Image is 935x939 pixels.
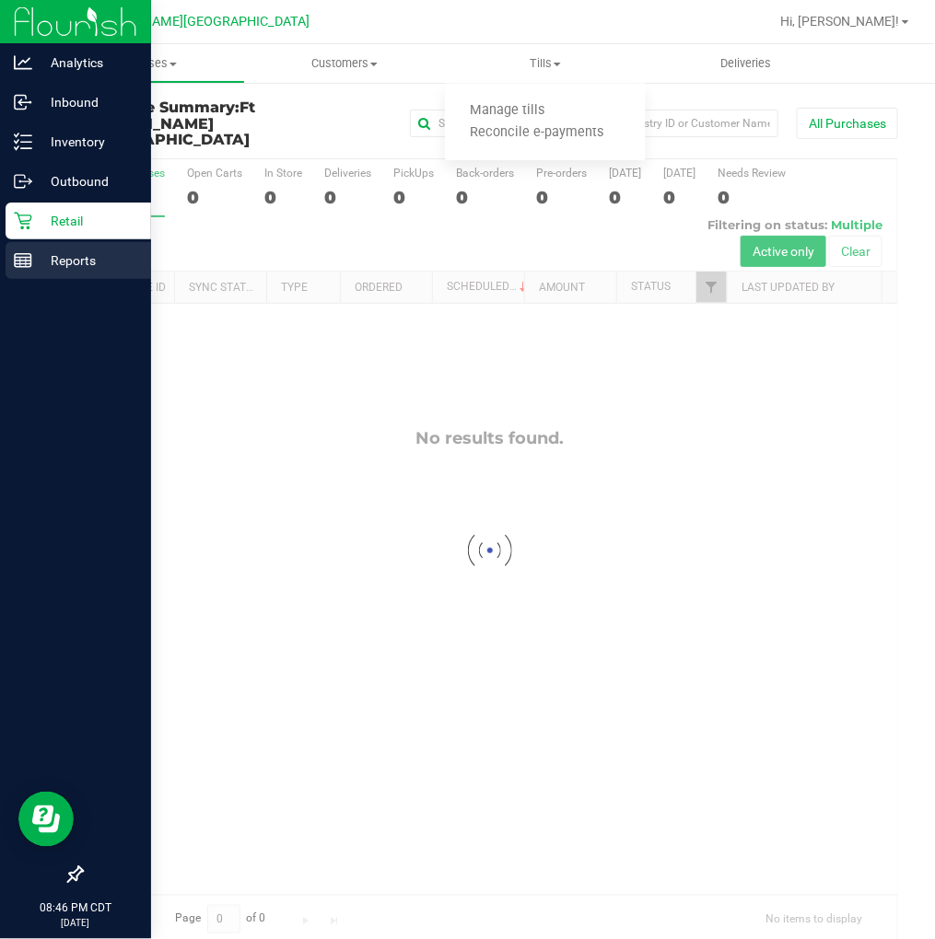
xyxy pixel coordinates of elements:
[445,55,646,72] span: Tills
[246,55,445,72] span: Customers
[32,249,143,272] p: Reports
[14,53,32,72] inline-svg: Analytics
[32,131,143,153] p: Inventory
[32,210,143,232] p: Retail
[32,52,143,74] p: Analytics
[780,14,900,29] span: Hi, [PERSON_NAME]!
[81,99,354,148] h3: Purchase Summary:
[14,93,32,111] inline-svg: Inbound
[32,91,143,113] p: Inbound
[646,44,847,83] a: Deliveries
[245,44,446,83] a: Customers
[14,133,32,151] inline-svg: Inventory
[445,125,628,141] span: Reconcile e-payments
[66,14,310,29] span: Ft [PERSON_NAME][GEOGRAPHIC_DATA]
[8,900,143,917] p: 08:46 PM CDT
[410,110,778,137] input: Search Purchase ID, Original ID, State Registry ID or Customer Name...
[445,103,569,119] span: Manage tills
[8,917,143,931] p: [DATE]
[32,170,143,192] p: Outbound
[14,172,32,191] inline-svg: Outbound
[445,44,646,83] a: Tills Manage tills Reconcile e-payments
[797,108,898,139] button: All Purchases
[14,212,32,230] inline-svg: Retail
[18,792,74,847] iframe: Resource center
[695,55,796,72] span: Deliveries
[14,251,32,270] inline-svg: Reports
[81,99,255,148] span: Ft [PERSON_NAME][GEOGRAPHIC_DATA]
